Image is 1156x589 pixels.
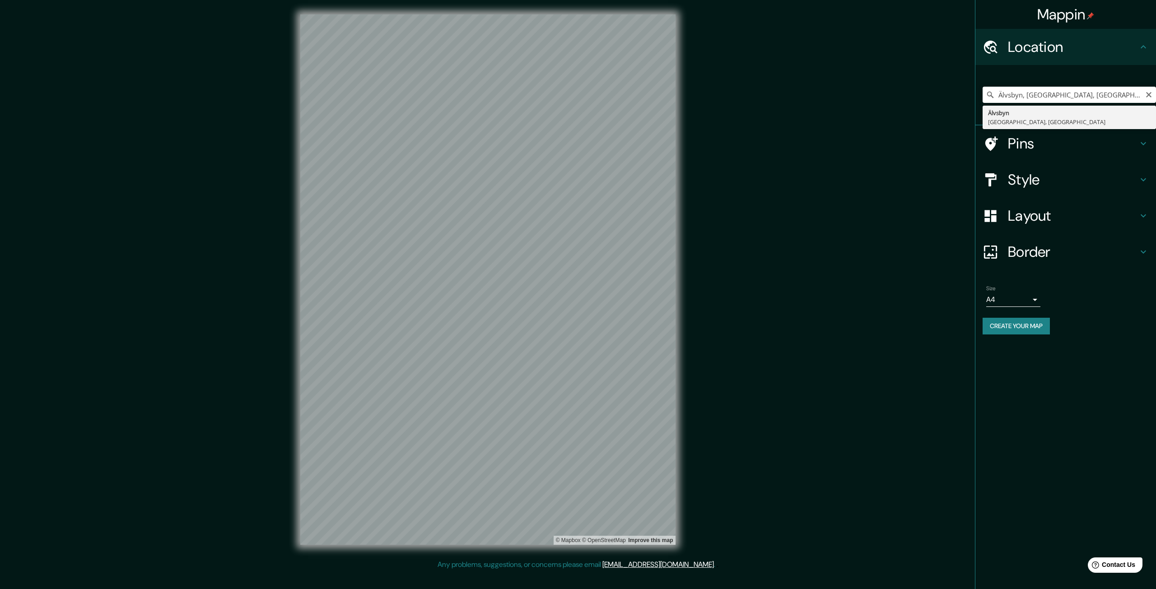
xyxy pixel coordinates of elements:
[975,162,1156,198] div: Style
[438,559,715,570] p: Any problems, suggestions, or concerns please email .
[975,125,1156,162] div: Pins
[975,234,1156,270] div: Border
[717,559,718,570] div: .
[986,285,996,292] label: Size
[1008,134,1138,153] h4: Pins
[983,318,1050,334] button: Create your map
[986,292,1040,307] div: A4
[988,117,1151,126] div: [GEOGRAPHIC_DATA], [GEOGRAPHIC_DATA]
[1008,207,1138,225] h4: Layout
[715,559,717,570] div: .
[975,198,1156,234] div: Layout
[988,108,1151,117] div: Älvsbyn
[556,537,581,543] a: Mapbox
[602,560,714,569] a: [EMAIL_ADDRESS][DOMAIN_NAME]
[1037,5,1095,23] h4: Mappin
[975,29,1156,65] div: Location
[1076,554,1146,579] iframe: Help widget launcher
[300,14,676,545] canvas: Map
[1008,243,1138,261] h4: Border
[983,87,1156,103] input: Pick your city or area
[582,537,626,543] a: OpenStreetMap
[1008,171,1138,189] h4: Style
[1008,38,1138,56] h4: Location
[628,537,673,543] a: Map feedback
[1087,12,1094,19] img: pin-icon.png
[1145,90,1152,98] button: Clear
